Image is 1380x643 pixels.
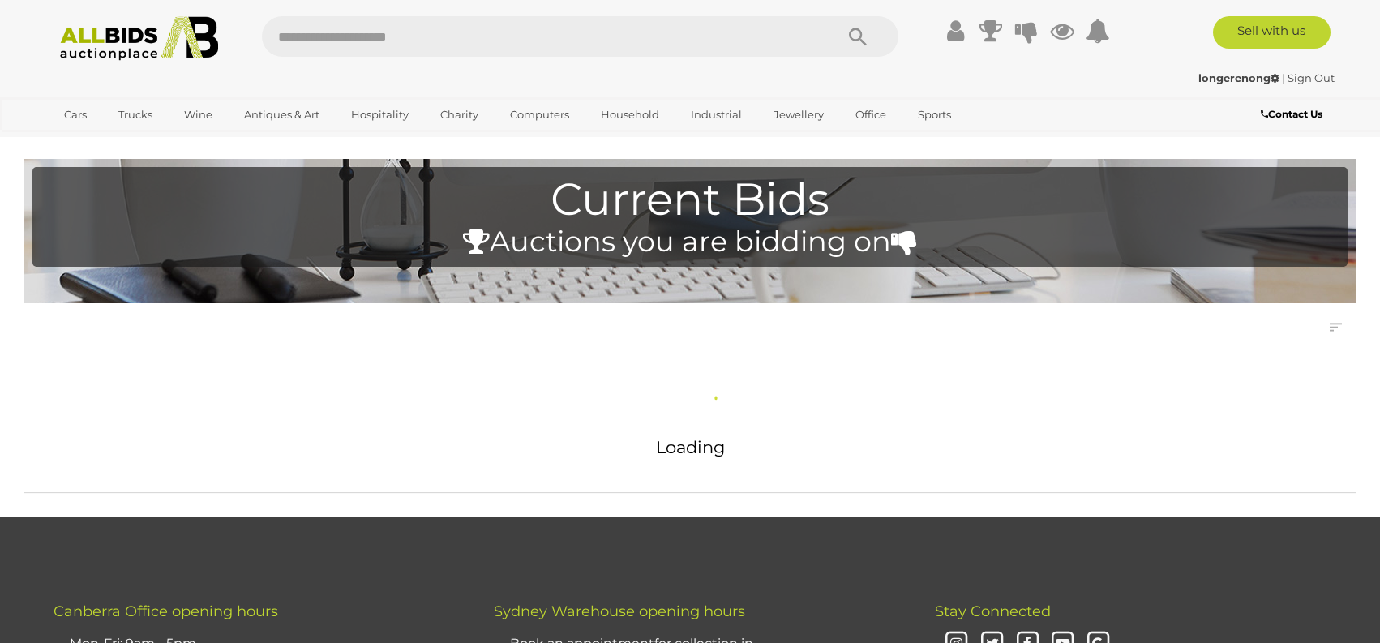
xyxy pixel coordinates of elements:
[656,437,725,457] span: Loading
[1261,105,1326,123] a: Contact Us
[54,602,278,620] span: Canberra Office opening hours
[430,101,489,128] a: Charity
[41,226,1339,258] h4: Auctions you are bidding on
[494,602,745,620] span: Sydney Warehouse opening hours
[499,101,580,128] a: Computers
[817,16,898,57] button: Search
[1198,71,1279,84] strong: longerenong
[907,101,962,128] a: Sports
[41,175,1339,225] h1: Current Bids
[1282,71,1285,84] span: |
[935,602,1051,620] span: Stay Connected
[1261,108,1322,120] b: Contact Us
[54,101,97,128] a: Cars
[108,101,163,128] a: Trucks
[341,101,419,128] a: Hospitality
[590,101,670,128] a: Household
[845,101,897,128] a: Office
[234,101,330,128] a: Antiques & Art
[1288,71,1335,84] a: Sign Out
[1198,71,1282,84] a: longerenong
[54,128,190,155] a: [GEOGRAPHIC_DATA]
[680,101,752,128] a: Industrial
[51,16,227,61] img: Allbids.com.au
[1213,16,1331,49] a: Sell with us
[763,101,834,128] a: Jewellery
[174,101,223,128] a: Wine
